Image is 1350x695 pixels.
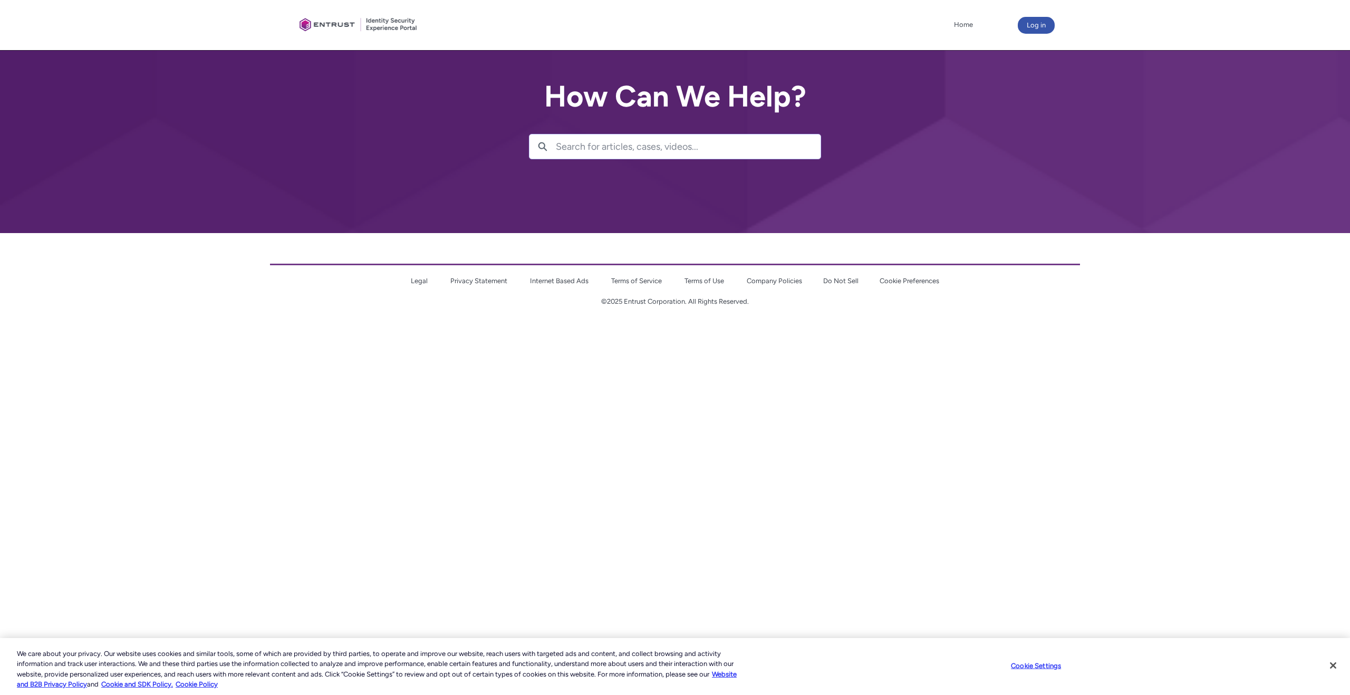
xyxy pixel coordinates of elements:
[951,17,976,33] a: Home
[529,80,821,113] h2: How Can We Help?
[1018,17,1055,34] button: Log in
[684,277,724,285] a: Terms of Use
[823,277,859,285] a: Do Not Sell
[747,277,802,285] a: Company Policies
[411,277,428,285] a: Legal
[529,134,556,159] button: Search
[1322,654,1345,677] button: Close
[1003,655,1069,677] button: Cookie Settings
[176,680,218,688] a: Cookie Policy
[450,277,507,285] a: Privacy Statement
[611,277,662,285] a: Terms of Service
[556,134,821,159] input: Search for articles, cases, videos...
[530,277,589,285] a: Internet Based Ads
[880,277,939,285] a: Cookie Preferences
[101,680,173,688] a: Cookie and SDK Policy.
[17,649,742,690] div: We care about your privacy. Our website uses cookies and similar tools, some of which are provide...
[270,296,1080,307] p: ©2025 Entrust Corporation. All Rights Reserved.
